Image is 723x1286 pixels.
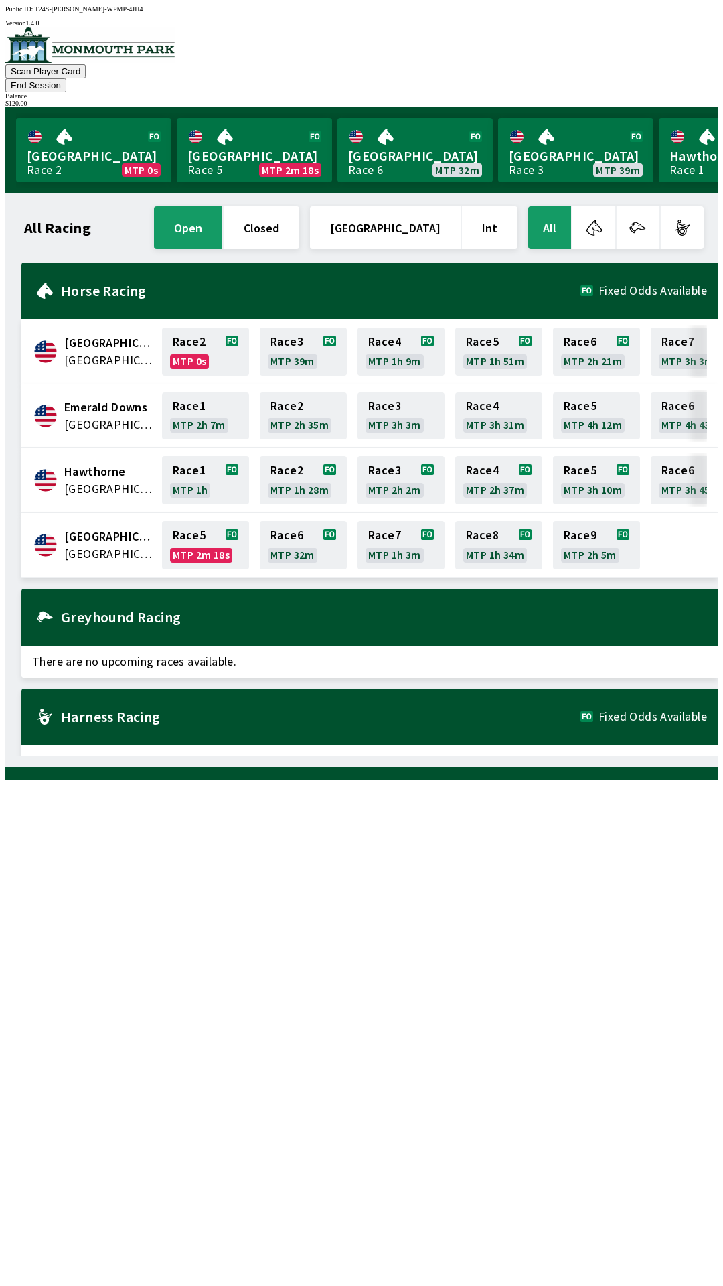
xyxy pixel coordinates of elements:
span: MTP 0s [125,165,158,175]
span: Race 8 [466,530,499,541]
span: Race 1 [173,465,206,476]
span: MTP 32m [435,165,479,175]
h2: Harness Racing [61,711,580,722]
a: Race3MTP 2h 2m [357,456,445,504]
a: Race5MTP 1h 51m [455,328,542,376]
span: MTP 1h 34m [466,549,524,560]
button: End Session [5,78,66,92]
a: Race3MTP 39m [260,328,347,376]
a: Race2MTP 2h 35m [260,392,347,439]
span: Race 7 [368,530,401,541]
span: Race 6 [564,336,596,347]
span: Fixed Odds Available [598,285,707,296]
span: United States [64,480,154,498]
span: MTP 2h 7m [173,419,226,430]
span: [GEOGRAPHIC_DATA] [187,147,321,165]
span: MTP 2h 37m [466,484,524,495]
span: MTP 3h 10m [564,484,622,495]
div: Version 1.4.0 [5,19,718,27]
img: venue logo [5,27,175,63]
a: Race5MTP 4h 12m [553,392,640,439]
span: MTP 1h 9m [368,356,421,366]
span: MTP 2m 18s [262,165,319,175]
span: United States [64,545,154,563]
span: Race 2 [270,465,303,476]
span: MTP 2h 5m [564,549,617,560]
h2: Horse Racing [61,285,580,296]
span: MTP 2h 21m [564,356,622,366]
span: Emerald Downs [64,399,154,416]
span: MTP 3h 3m [368,419,421,430]
div: $ 120.00 [5,100,718,107]
span: Race 4 [466,401,499,411]
a: Race1MTP 2h 7m [162,392,249,439]
span: Race 2 [173,336,206,347]
a: Race5MTP 3h 10m [553,456,640,504]
span: There are no upcoming races available. [21,745,718,777]
span: [GEOGRAPHIC_DATA] [509,147,643,165]
span: Race 5 [564,401,596,411]
a: Race9MTP 2h 5m [553,521,640,569]
span: MTP 1h [173,484,208,495]
span: [GEOGRAPHIC_DATA] [348,147,482,165]
div: Public ID: [5,5,718,13]
span: MTP 3h 45m [661,484,720,495]
span: MTP 4h 12m [564,419,622,430]
span: MTP 3h 3m [661,356,714,366]
span: MTP 2h 2m [368,484,421,495]
span: Race 2 [270,401,303,411]
a: Race7MTP 1h 3m [357,521,445,569]
span: United States [64,416,154,433]
a: [GEOGRAPHIC_DATA]Race 6MTP 32m [337,118,493,182]
span: Fixed Odds Available [598,711,707,722]
a: Race5MTP 2m 18s [162,521,249,569]
span: Race 1 [173,401,206,411]
button: Int [462,206,517,249]
button: closed [224,206,299,249]
span: Race 6 [661,465,694,476]
span: Race 5 [173,530,206,541]
a: Race4MTP 1h 9m [357,328,445,376]
h2: Greyhound Racing [61,612,707,622]
span: Canterbury Park [64,334,154,352]
a: Race4MTP 3h 31m [455,392,542,439]
span: Race 3 [368,401,401,411]
span: [GEOGRAPHIC_DATA] [27,147,161,165]
span: MTP 1h 51m [466,356,524,366]
div: Race 6 [348,165,383,175]
span: MTP 1h 28m [270,484,329,495]
a: [GEOGRAPHIC_DATA]Race 5MTP 2m 18s [177,118,332,182]
span: MTP 4h 43m [661,419,720,430]
span: MTP 39m [596,165,640,175]
div: Race 2 [27,165,62,175]
span: MTP 3h 31m [466,419,524,430]
div: Balance [5,92,718,100]
div: Race 1 [669,165,704,175]
div: Race 5 [187,165,222,175]
a: Race8MTP 1h 34m [455,521,542,569]
span: MTP 39m [270,356,315,366]
a: Race4MTP 2h 37m [455,456,542,504]
span: Race 7 [661,336,694,347]
span: There are no upcoming races available. [21,646,718,678]
span: Race 6 [270,530,303,541]
h1: All Racing [24,222,91,233]
span: Race 4 [368,336,401,347]
span: MTP 2m 18s [173,549,230,560]
span: T24S-[PERSON_NAME]-WPMP-4JH4 [35,5,143,13]
span: Race 4 [466,465,499,476]
span: MTP 1h 3m [368,549,421,560]
span: Race 5 [466,336,499,347]
span: Race 5 [564,465,596,476]
span: United States [64,352,154,369]
a: Race6MTP 32m [260,521,347,569]
span: Hawthorne [64,463,154,480]
span: Race 9 [564,530,596,541]
div: Race 3 [509,165,544,175]
span: Race 3 [368,465,401,476]
span: MTP 2h 35m [270,419,329,430]
span: MTP 32m [270,549,315,560]
a: Race6MTP 2h 21m [553,328,640,376]
span: Race 3 [270,336,303,347]
button: [GEOGRAPHIC_DATA] [310,206,461,249]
